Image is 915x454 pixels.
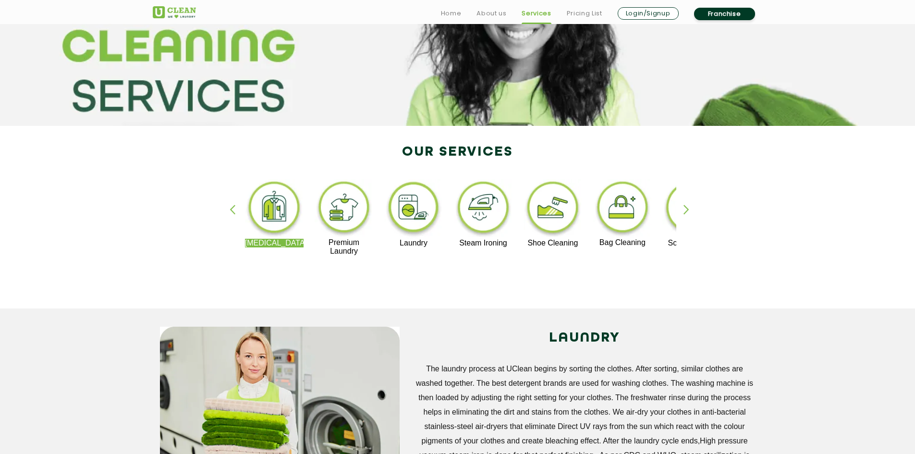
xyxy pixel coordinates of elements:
[524,239,583,247] p: Shoe Cleaning
[618,7,679,20] a: Login/Signup
[593,179,652,238] img: bag_cleaning_11zon.webp
[384,179,443,239] img: laundry_cleaning_11zon.webp
[454,179,513,239] img: steam_ironing_11zon.webp
[384,239,443,247] p: Laundry
[694,8,755,20] a: Franchise
[662,239,721,247] p: Sofa Cleaning
[522,8,551,19] a: Services
[414,327,756,350] h2: LAUNDRY
[524,179,583,239] img: shoe_cleaning_11zon.webp
[245,239,304,247] p: [MEDICAL_DATA]
[662,179,721,239] img: sofa_cleaning_11zon.webp
[315,238,374,256] p: Premium Laundry
[153,6,196,18] img: UClean Laundry and Dry Cleaning
[567,8,602,19] a: Pricing List
[454,239,513,247] p: Steam Ironing
[441,8,462,19] a: Home
[593,238,652,247] p: Bag Cleaning
[315,179,374,238] img: premium_laundry_cleaning_11zon.webp
[245,179,304,239] img: dry_cleaning_11zon.webp
[476,8,506,19] a: About us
